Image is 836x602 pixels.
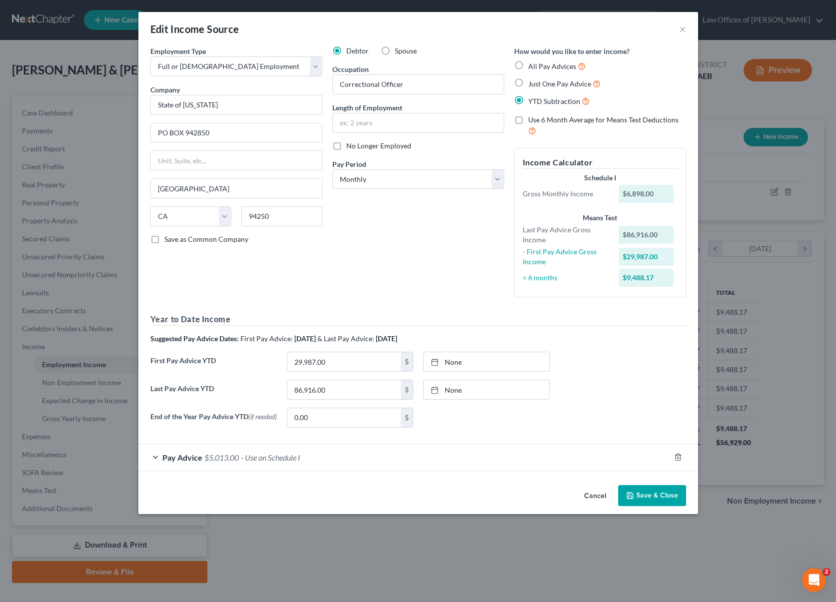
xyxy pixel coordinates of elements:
[240,334,293,343] span: First Pay Advice:
[287,408,401,427] input: 0.00
[145,352,282,380] label: First Pay Advice YTD
[150,47,206,55] span: Employment Type
[164,235,248,243] span: Save as Common Company
[528,79,591,88] span: Just One Pay Advice
[332,64,369,74] label: Occupation
[619,248,674,266] div: $29,987.00
[346,46,369,55] span: Debtor
[151,179,322,198] input: Enter city...
[150,334,239,343] strong: Suggested Pay Advice Dates:
[523,156,678,169] h5: Income Calculator
[204,453,239,462] span: $5,013.00
[151,151,322,170] input: Unit, Suite, etc...
[151,123,322,142] input: Enter address...
[333,113,504,132] input: ex: 2 years
[424,380,549,399] a: None
[514,46,630,56] label: How would you like to enter income?
[287,380,401,399] input: 0.00
[294,334,316,343] strong: [DATE]
[145,380,282,408] label: Last Pay Advice YTD
[619,226,674,244] div: $86,916.00
[802,568,826,592] iframe: Intercom live chat
[401,380,413,399] div: $
[424,352,549,371] a: None
[150,95,322,115] input: Search company by name...
[518,189,614,199] div: Gross Monthly Income
[395,46,417,55] span: Spouse
[823,568,831,576] span: 2
[518,247,614,267] div: - First Pay Advice Gross Income
[150,313,686,326] h5: Year to Date Income
[241,206,322,226] input: Enter zip...
[241,453,300,462] span: - Use on Schedule I
[145,408,282,436] label: End of the Year Pay Advice YTD
[332,102,402,113] label: Length of Employment
[619,185,674,203] div: $6,898.00
[528,97,580,105] span: YTD Subtraction
[518,225,614,245] div: Last Pay Advice Gross Income
[162,453,202,462] span: Pay Advice
[576,486,614,506] button: Cancel
[619,269,674,287] div: $9,488.17
[287,352,401,371] input: 0.00
[401,408,413,427] div: $
[376,334,397,343] strong: [DATE]
[333,75,504,94] input: --
[248,412,277,421] span: (if needed)
[150,22,239,36] div: Edit Income Source
[618,485,686,506] button: Save & Close
[401,352,413,371] div: $
[332,160,366,168] span: Pay Period
[150,85,180,94] span: Company
[528,62,576,70] span: All Pay Advices
[523,173,678,183] div: Schedule I
[518,273,614,283] div: ÷ 6 months
[346,141,411,150] span: No Longer Employed
[317,334,374,343] span: & Last Pay Advice:
[523,213,678,223] div: Means Test
[528,115,679,124] span: Use 6 Month Average for Means Test Deductions
[679,23,686,35] button: ×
